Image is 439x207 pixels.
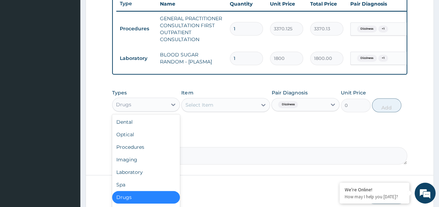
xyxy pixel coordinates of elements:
img: d_794563401_company_1708531726252_794563401 [13,35,28,52]
label: Unit Price [341,89,366,96]
td: GENERAL PRACTITIONER CONSULTATION FIRST OUTPATIENT CONSULTATION [156,11,226,46]
td: Laboratory [116,52,156,65]
p: How may I help you today? [345,194,404,200]
span: Dizziness [357,25,377,32]
label: Item [181,89,193,96]
div: Select Item [185,101,213,108]
span: We're online! [41,60,96,131]
label: Types [112,90,127,96]
td: BLOOD SUGAR RANDOM - [PLASMA] [156,48,226,69]
div: Spa [112,178,180,191]
div: We're Online! [345,186,404,193]
label: Pair Diagnosis [271,89,307,96]
div: Drugs [116,101,131,108]
div: Procedures [112,141,180,153]
span: Dizziness [278,101,298,108]
div: Drugs [112,191,180,204]
button: Add [372,98,402,112]
div: Laboratory [112,166,180,178]
label: Comment [112,137,408,143]
div: Imaging [112,153,180,166]
span: + 1 [378,55,388,62]
span: Dizziness [357,55,377,62]
span: + 1 [378,25,388,32]
div: Chat with us now [36,39,117,48]
div: Dental [112,116,180,128]
textarea: Type your message and hit 'Enter' [3,135,133,160]
div: Optical [112,128,180,141]
td: Procedures [116,22,156,35]
div: Minimize live chat window [115,3,131,20]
